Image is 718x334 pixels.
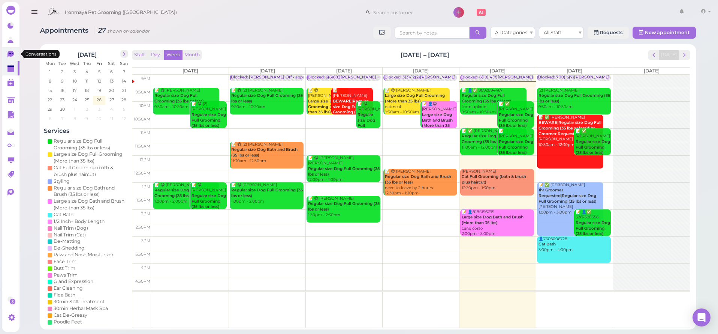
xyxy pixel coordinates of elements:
b: Large size Dog Full Grooming (More than 35 lbs) [308,99,347,114]
div: 📝 ✅ [PERSON_NAME] [PERSON_NAME] 1:00pm - 3:00pm [538,182,603,215]
b: Regular size Dog Full Grooming (35 lbs or less) [462,134,511,144]
span: 9:30am [136,90,150,95]
div: 👤7606006728 3:00pm - 4:00pm [538,236,611,253]
span: 12pm [140,157,150,162]
div: Poodle Feet [54,319,82,325]
span: Thu [83,61,91,66]
div: Blocked: [PERSON_NAME] Off • appointment [231,75,321,80]
div: (2) [PERSON_NAME] 9:30am - 10:30am [538,88,611,110]
span: 12 [121,115,127,122]
span: 2pm [141,211,150,216]
b: Regular size Dog Full Grooming (35 lbs or less) [154,188,204,198]
span: 4:30pm [135,279,150,284]
div: Flea Bath [54,292,75,298]
span: All Categories [495,30,527,35]
div: Large size Dog Full Grooming (More than 35 lbs) [54,151,126,164]
span: Sat [108,61,115,66]
span: 6 [109,68,114,75]
div: De-Shedding [54,245,85,251]
span: 13 [109,78,114,84]
b: Regular size Dog Full Grooming (35 lbs or less) [358,112,378,144]
b: Cat Full Grooming (bath & brush plus haircut) [462,174,526,185]
span: Appointments [40,26,90,34]
span: [DATE] [182,68,198,74]
span: 3:30pm [136,252,150,257]
span: 3pm [141,238,150,243]
div: 📝 😋 [PERSON_NAME] 1:00pm - 2:00pm [231,182,304,205]
span: 4 [85,68,89,75]
b: Regular size Dog Full Grooming (35 lbs or less) [308,166,380,177]
span: 23 [59,96,65,103]
span: 8 [48,78,52,84]
span: 5 [122,106,126,113]
div: De-Matting [54,238,81,245]
span: [DATE] [413,68,429,74]
span: 25 [84,96,90,103]
div: Blocked: 6(10) 4(7)[PERSON_NAME] • appointment [461,75,562,80]
span: 18 [84,87,90,94]
b: Cat Bath [538,242,556,247]
input: Search by notes [395,27,470,39]
div: Cat Bath [54,211,73,218]
span: Tue [58,61,66,66]
span: 1pm [142,184,150,189]
button: Week [164,50,182,60]
span: [DATE] [259,68,275,74]
span: 12 [97,78,102,84]
span: 7 [60,115,64,122]
div: Nail Trim (Dog) [54,225,88,232]
div: 📝 😋 (2) [PERSON_NAME] 10:00am - 11:00am [191,101,227,140]
b: Regular size Dog Full Grooming (35 lbs or less) [231,188,303,198]
span: [DATE] [567,68,582,74]
button: New appointment [633,27,696,39]
span: 3 [97,106,101,113]
div: Paws Trim [54,272,78,278]
span: Mon [45,61,55,66]
span: Wed [70,61,79,66]
div: 📝 ✅ [PERSON_NAME] [PERSON_NAME] 10:30am - 12:30pm [538,115,603,148]
b: Regular size Dog Full Grooming (35 lbs or less) [191,112,226,128]
div: 📝 [PERSON_NAME] 11:00am - 12:00pm [498,128,534,167]
div: Cat De-Greasy [54,312,87,319]
span: 4pm [141,265,150,270]
span: 9 [60,78,64,84]
div: 1/2 Inch+ Body Length [54,218,105,225]
span: 10:30am [134,117,150,122]
div: 📝 😋 [PERSON_NAME] yorkie 10:00am - 11:00am [357,101,381,162]
div: 📝 😋 [PERSON_NAME] 9:30am - 10:30am [308,88,348,121]
span: 14 [121,78,127,84]
b: Large size Dog Bath and Brush (More than 35 lbs) [462,215,524,225]
button: Day [147,50,165,60]
div: Regular size Dog Full Grooming (35 lbs or less) [54,138,126,151]
span: 10 [96,115,102,122]
span: 19 [96,87,102,94]
div: 📝 [PERSON_NAME] new schnauzer [PERSON_NAME] 9:30am - 10:30am [332,88,373,137]
div: Face Trim [54,258,76,265]
h2: [DATE] – [DATE] [401,51,449,59]
div: 30min Herbal Mask Spa [54,305,108,312]
div: 📝 ✅ [PERSON_NAME] 10:00am - 11:00am [498,101,534,140]
button: next [679,50,690,60]
div: Cat Full Grooming (bath & brush plus haircut) [54,164,126,178]
b: Regular size Dog Full Grooming (35 lbs or less) [191,193,226,209]
span: 29 [47,106,53,113]
span: 8 [73,115,77,122]
div: 📝 👤✅ 6267598356 Yelper 2:00pm - 3:00pm [575,209,611,248]
div: 📝 😋 [PERSON_NAME] 1:00pm - 2:00pm [154,182,219,205]
b: BEWARE|Regular size Dog Full Grooming (35 lbs or less) [333,99,372,120]
div: 30min SPA Treatment [54,298,105,305]
span: 21 [121,87,127,94]
span: 26 [96,96,102,103]
b: Regular size Dog Full Grooming (35 lbs or less) [462,93,511,104]
div: 📝 😋 [PERSON_NAME] need to leave by 2 hours 12:30pm - 1:30pm [384,169,457,196]
input: Search customer [371,6,443,18]
b: Regular size Dog Full Grooming (35 lbs or less) [231,93,303,104]
b: Regular size Dog Full Grooming (35 lbs or less) [499,112,533,128]
div: 📝 😋 [PERSON_NAME] 9:30am - 10:30am [154,88,219,110]
div: 📝 😋 [PERSON_NAME] [PERSON_NAME] 12:00pm - 1:00pm [308,155,380,183]
span: 11:30am [135,144,150,149]
div: Gland Expression [54,278,93,285]
div: 📝 😋 [PERSON_NAME] 1:00pm - 2:00pm [191,182,227,215]
span: 5 [97,68,101,75]
div: 📝 👤✅ 9092894467 from upland 9:30am - 10:30am [461,88,527,115]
